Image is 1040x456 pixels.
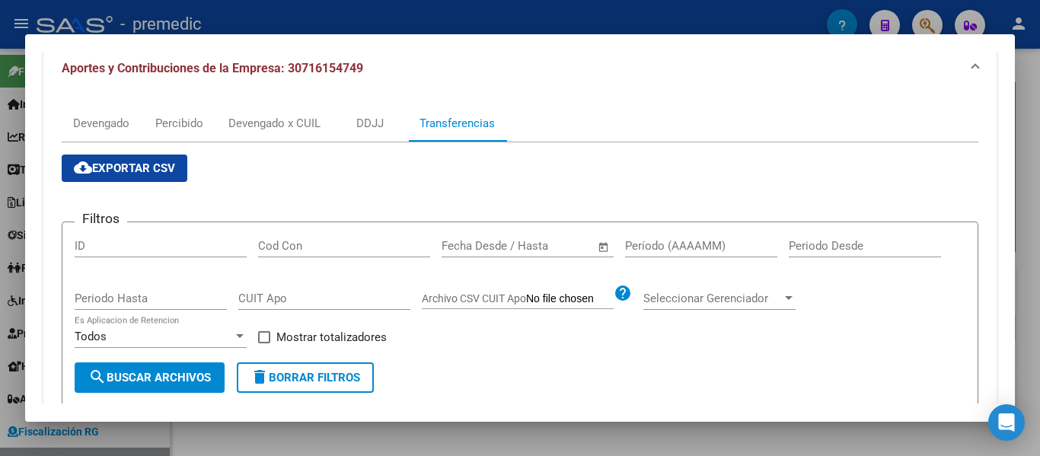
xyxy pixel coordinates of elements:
input: Fecha fin [517,239,591,253]
button: Open calendar [595,238,613,256]
input: Archivo CSV CUIT Apo [526,292,614,306]
div: Percibido [155,115,203,132]
mat-icon: help [614,284,632,302]
div: Devengado x CUIL [228,115,321,132]
div: Devengado [73,115,129,132]
span: Mostrar totalizadores [276,328,387,346]
span: Todos [75,330,107,343]
button: Borrar Filtros [237,362,374,393]
span: Borrar Filtros [250,371,360,384]
span: Aportes y Contribuciones de la Empresa: 30716154749 [62,61,363,75]
span: Exportar CSV [74,161,175,175]
mat-icon: search [88,368,107,386]
mat-icon: delete [250,368,269,386]
div: Transferencias [420,115,495,132]
button: Exportar CSV [62,155,187,182]
div: DDJJ [356,115,384,132]
h3: Filtros [75,210,127,227]
mat-expansion-panel-header: Aportes y Contribuciones de la Empresa: 30716154749 [43,44,997,93]
mat-icon: cloud_download [74,158,92,177]
input: Fecha inicio [442,239,503,253]
span: Seleccionar Gerenciador [643,292,782,305]
button: Buscar Archivos [75,362,225,393]
span: Buscar Archivos [88,371,211,384]
span: Archivo CSV CUIT Apo [422,292,526,305]
div: Open Intercom Messenger [988,404,1025,441]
